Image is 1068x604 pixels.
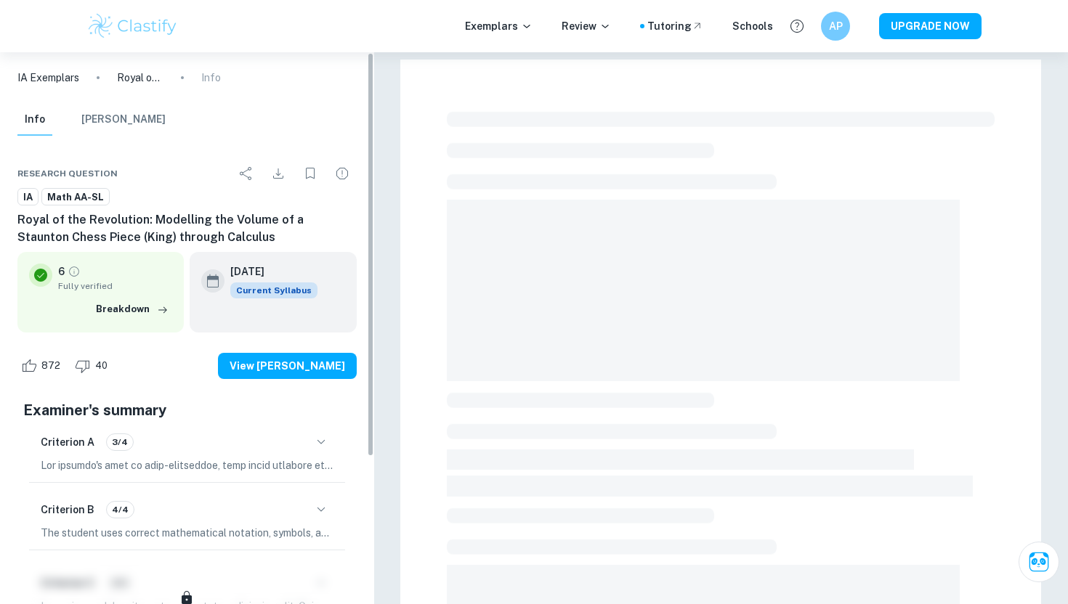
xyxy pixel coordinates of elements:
[17,354,68,377] div: Like
[33,359,68,373] span: 872
[68,265,81,278] a: Grade fully verified
[71,354,116,377] div: Dislike
[201,70,221,86] p: Info
[328,159,357,188] div: Report issue
[1019,542,1059,582] button: Ask Clai
[264,159,293,188] div: Download
[230,264,306,279] h6: [DATE]
[58,264,65,279] p: 6
[92,298,172,320] button: Breakdown
[17,104,52,136] button: Info
[41,188,110,206] a: Math AA-SL
[17,188,39,206] a: IA
[41,502,94,518] h6: Criterion B
[465,18,533,34] p: Exemplars
[230,282,317,298] div: This exemplar is based on the current syllabus. Feel free to refer to it for inspiration/ideas wh...
[828,18,844,34] h6: AP
[296,159,325,188] div: Bookmark
[23,399,351,421] h5: Examiner's summary
[107,436,133,449] span: 3/4
[41,434,94,450] h6: Criterion A
[17,70,79,86] a: IA Exemplars
[647,18,703,34] a: Tutoring
[821,12,850,41] button: AP
[732,18,773,34] a: Schools
[87,359,116,373] span: 40
[107,503,134,516] span: 4/4
[81,104,166,136] button: [PERSON_NAME]
[218,353,357,379] button: View [PERSON_NAME]
[785,14,809,38] button: Help and Feedback
[18,190,38,205] span: IA
[41,457,333,473] p: Lor ipsumdo's amet co adip-elitseddoe, temp incid utlabore etdolorem al enimadminimv, quis, nos e...
[879,13,982,39] button: UPGRADE NOW
[562,18,611,34] p: Review
[42,190,109,205] span: Math AA-SL
[58,279,172,293] span: Fully verified
[41,525,333,541] p: The student uses correct mathematical notation, symbols, and terminology consistently and accurat...
[17,211,357,246] h6: Royal of the Revolution: Modelling the Volume of a Staunton Chess Piece (King) through Calculus
[17,167,118,180] span: Research question
[232,159,261,188] div: Share
[117,70,163,86] p: Royal of the Revolution: Modelling the Volume of a Staunton Chess Piece (King) through Calculus
[86,12,179,41] img: Clastify logo
[230,282,317,298] span: Current Syllabus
